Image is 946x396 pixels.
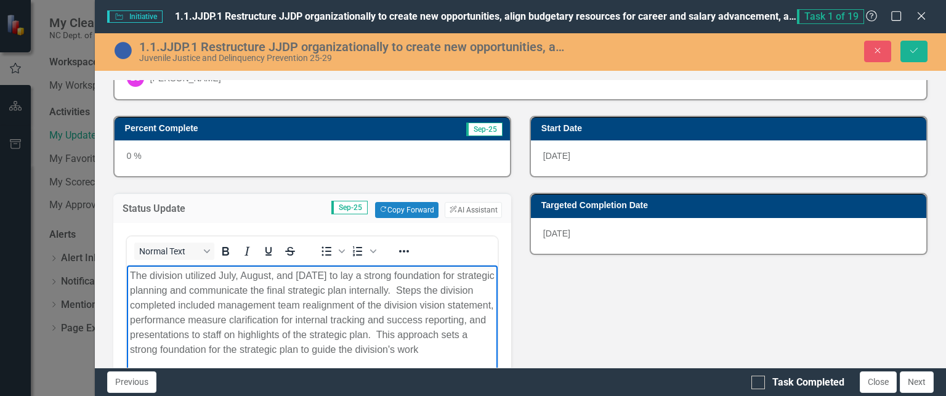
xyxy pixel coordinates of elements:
h3: Targeted Completion Date [541,201,920,210]
h3: Status Update [123,203,225,214]
button: Close [860,371,897,393]
div: Numbered list [347,243,378,260]
button: AI Assistant [445,202,501,218]
div: Juvenile Justice and Delinquency Prevention 25-29 [139,54,567,63]
button: Italic [236,243,257,260]
div: 1.1.JJDP.1 Restructure JJDP organizationally to create new opportunities, align budgetary resourc... [139,40,567,54]
span: Task 1 of 19 [797,9,864,24]
span: [DATE] [543,151,570,161]
span: [DATE] [543,228,570,238]
span: Sep-25 [331,201,368,214]
button: Previous [107,371,156,393]
button: Bold [215,243,236,260]
div: Bullet list [316,243,347,260]
button: Copy Forward [375,202,439,218]
button: Block Normal Text [134,243,214,260]
div: 0 % [115,140,510,176]
button: Reveal or hide additional toolbar items [394,243,414,260]
h3: Start Date [541,124,920,133]
h3: Percent Complete [125,124,376,133]
button: Underline [258,243,279,260]
span: Normal Text [139,246,200,256]
span: Sep-25 [466,123,503,136]
button: Next [900,371,934,393]
div: Task Completed [772,376,844,390]
span: Initiative [107,10,163,23]
button: Strikethrough [280,243,301,260]
span: 1.1.JJDP.1 Restructure JJDP organizationally to create new opportunities, align budgetary resourc... [175,10,918,22]
img: No Information [113,41,133,60]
